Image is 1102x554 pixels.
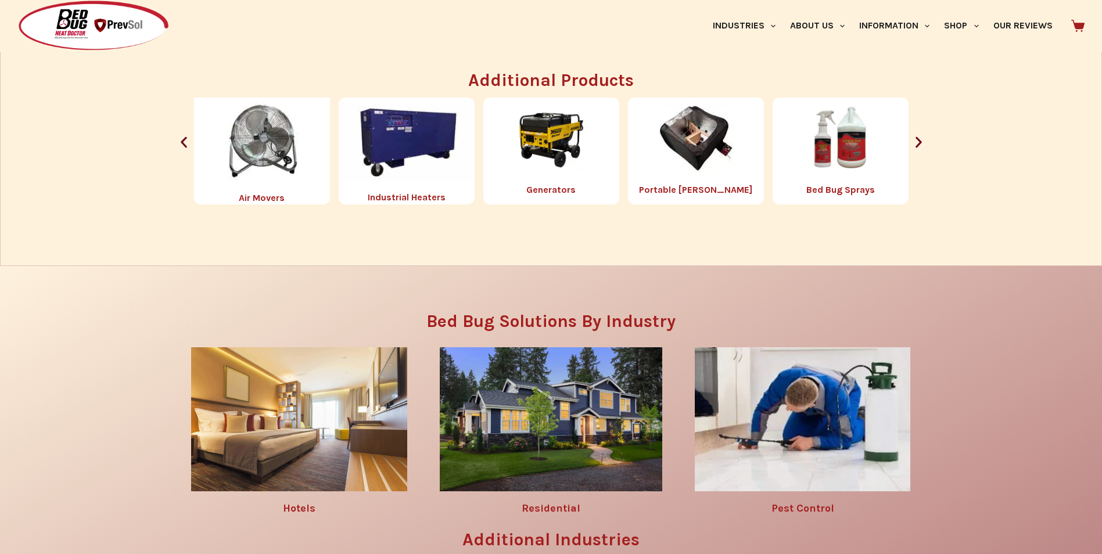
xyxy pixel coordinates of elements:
h3: Additional Products [177,71,926,89]
div: Next slide [911,135,926,149]
a: Portable [PERSON_NAME] [639,184,752,195]
div: Carousel [194,98,909,204]
a: Residential [522,502,580,515]
a: Pest Control [771,502,834,515]
a: Hotels [283,502,315,515]
div: Previous slide [177,135,191,149]
a: Bed Bug Sprays [806,184,875,195]
a: Industrial Heaters [368,192,446,203]
h3: Additional Industries [182,531,920,548]
div: 1 / 8 [194,98,330,204]
button: Open LiveChat chat widget [9,5,44,39]
div: 5 / 8 [773,98,909,204]
div: 2 / 8 [339,98,475,204]
div: 4 / 8 [628,98,764,204]
h3: Bed Bug Solutions By Industry [182,312,920,330]
a: Air Movers [239,192,285,203]
a: Generators [526,184,576,195]
div: 3 / 8 [483,98,619,204]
